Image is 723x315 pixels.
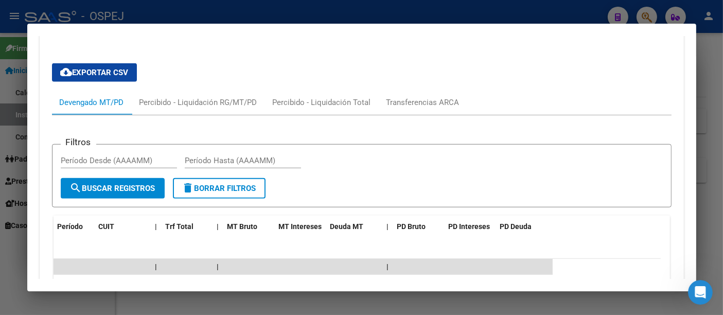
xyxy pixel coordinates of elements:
span: | [387,262,389,271]
span: | [217,278,219,287]
div: Devengado MT/PD [60,97,124,108]
datatable-header-cell: MT Bruto [223,216,275,238]
span: Exportar CSV [60,68,129,77]
mat-icon: cloud_download [60,66,73,78]
span: $ 37.611,72 [166,278,204,287]
button: Exportar CSV [52,63,137,82]
mat-icon: search [70,182,82,194]
span: | [155,222,157,231]
button: Buscar Registros [61,178,165,199]
span: | [387,278,389,287]
datatable-header-cell: | [383,216,393,238]
span: Deuda MT [330,222,364,231]
span: Período [58,222,83,231]
datatable-header-cell: PD Intereses [445,216,496,238]
span: | [217,222,219,231]
div: Transferencias ARCA [386,97,460,108]
datatable-header-cell: PD Bruto [393,216,445,238]
datatable-header-cell: CUIT [95,216,151,238]
span: | [217,262,219,271]
span: CUIT [99,222,115,231]
span: | [387,222,389,231]
datatable-header-cell: Deuda MT [326,216,383,238]
datatable-header-cell: MT Intereses [275,216,326,238]
datatable-header-cell: | [213,216,223,238]
datatable-header-cell: | [151,216,162,238]
mat-icon: delete [182,182,195,194]
span: $ 37.611,72 [227,278,266,287]
span: MT Intereses [279,222,322,231]
span: Borrar Filtros [182,184,256,193]
span: PD Intereses [449,222,490,231]
datatable-header-cell: Trf Total [162,216,213,238]
datatable-header-cell: PD Deuda [496,216,553,238]
span: PD Bruto [397,222,426,231]
span: 27398039772 [99,278,144,287]
span: | [155,278,157,287]
h3: Filtros [61,136,96,148]
span: PD Deuda [500,222,532,231]
span: | [155,262,157,271]
iframe: Intercom live chat [688,280,713,305]
div: Percibido - Liquidación RG/MT/PD [139,97,257,108]
div: Percibido - Liquidación Total [273,97,371,108]
span: Trf Total [166,222,194,231]
span: MT Bruto [227,222,258,231]
datatable-header-cell: Período [54,216,95,238]
button: Borrar Filtros [173,178,266,199]
span: 202508 [58,278,82,287]
span: Buscar Registros [70,184,155,193]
